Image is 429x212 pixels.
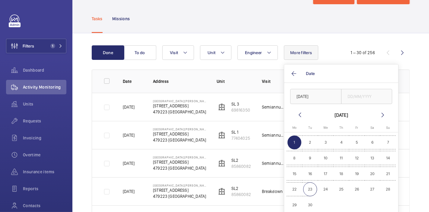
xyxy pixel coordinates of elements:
[153,103,207,109] p: [STREET_ADDRESS]
[365,182,380,197] span: 27
[123,188,135,194] p: [DATE]
[153,99,207,103] p: [GEOGRAPHIC_DATA][PERSON_NAME]
[381,135,395,150] span: 7
[237,45,278,60] button: Engineer
[23,203,66,209] span: Contacts
[231,135,250,141] p: 77404025
[380,166,396,181] button: September 21, 2025
[284,45,318,60] button: More filters
[288,198,302,212] span: 29
[231,163,251,169] p: 85860082
[371,126,374,130] span: Sa
[218,188,225,195] img: elevator.svg
[318,166,334,181] button: September 17, 2025
[319,151,333,165] span: 10
[153,187,207,193] p: [STREET_ADDRESS]
[153,131,207,137] p: [STREET_ADDRESS]
[123,104,135,110] p: [DATE]
[153,155,207,159] p: [GEOGRAPHIC_DATA][PERSON_NAME]
[288,167,302,181] span: 15
[365,167,380,181] span: 20
[92,45,124,60] button: Done
[333,166,349,181] button: September 18, 2025
[318,181,334,197] button: September 24, 2025
[303,167,317,181] span: 16
[303,182,317,197] span: 23
[333,181,349,197] button: September 25, 2025
[153,184,207,187] p: [GEOGRAPHIC_DATA][PERSON_NAME]
[350,167,364,181] span: 19
[123,132,135,138] p: [DATE]
[123,160,135,166] p: [DATE]
[335,111,348,119] div: [DATE]
[339,126,343,130] span: Th
[287,135,302,150] button: September 1, 2025
[302,135,318,150] button: September 2, 2025
[262,188,283,194] p: Breakdown
[334,151,348,165] span: 11
[231,191,251,197] p: 85860082
[162,45,194,60] button: Visit
[23,43,34,49] span: Filters
[23,84,66,90] span: Activity Monitoring
[200,45,231,60] button: Unit
[218,160,225,167] img: elevator.svg
[262,104,284,110] p: Semiannual maintenance
[308,126,312,130] span: Tu
[319,182,333,197] span: 24
[349,181,365,197] button: September 26, 2025
[153,193,207,199] p: 479223 [GEOGRAPHIC_DATA]
[386,126,390,130] span: Su
[350,151,364,165] span: 12
[262,78,284,84] p: Visit
[231,101,250,107] p: SL 3
[380,135,396,150] button: September 7, 2025
[23,169,66,175] span: Insurance items
[23,135,66,141] span: Invoicing
[318,135,334,150] button: September 3, 2025
[231,185,251,191] p: SL2
[292,126,297,130] span: Mo
[350,135,364,150] span: 5
[365,166,380,181] button: September 20, 2025
[231,129,250,135] p: SL 1
[381,151,395,165] span: 14
[153,109,207,115] p: 479223 [GEOGRAPHIC_DATA]
[334,167,348,181] span: 18
[302,181,318,197] button: September 23, 2025
[6,39,66,53] button: Filters1
[319,167,333,181] span: 17
[23,67,66,73] span: Dashboard
[351,50,375,56] div: 1 – 30 of 256
[153,137,207,143] p: 479223 [GEOGRAPHIC_DATA]
[288,182,302,197] span: 22
[365,135,380,150] button: September 6, 2025
[290,50,312,55] span: More filters
[381,182,395,197] span: 28
[23,101,66,107] span: Units
[349,166,365,181] button: September 19, 2025
[365,135,380,150] span: 6
[333,135,349,150] button: September 4, 2025
[365,151,380,165] span: 13
[245,50,262,55] span: Engineer
[262,160,284,166] p: Semiannual maintenance
[318,150,334,166] button: September 10, 2025
[231,107,250,113] p: 69816350
[23,118,66,124] span: Requests
[380,181,396,197] button: September 28, 2025
[262,132,284,138] p: Semiannual maintenance
[217,78,252,84] p: Unit
[349,150,365,166] button: September 12, 2025
[288,135,302,150] span: 1
[287,181,302,197] button: September 22, 2025
[218,103,225,111] img: elevator.svg
[50,44,55,48] span: 1
[287,166,302,181] button: September 15, 2025
[303,135,317,150] span: 2
[341,89,392,104] input: DD/MM/YYYY
[333,150,349,166] button: September 11, 2025
[287,150,302,166] button: September 8, 2025
[123,78,143,84] p: Date
[170,50,178,55] span: Visit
